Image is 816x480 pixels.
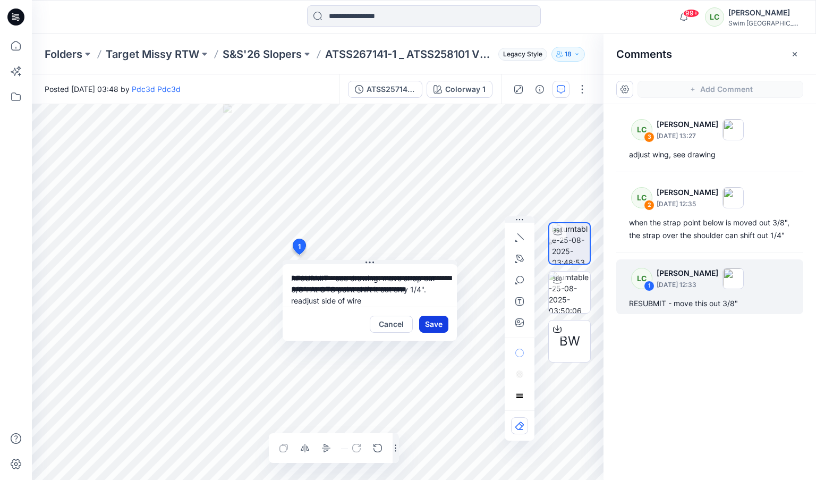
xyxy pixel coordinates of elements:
button: Add Comment [637,81,803,98]
img: turntable-25-08-2025-03:50:06 [549,272,590,313]
div: ATSS257141J_ATSS258101 V2 GC EDIT08 [367,83,415,95]
p: [PERSON_NAME] [657,186,718,199]
div: 3 [644,132,654,142]
div: LC [631,187,652,208]
div: [PERSON_NAME] [728,6,803,19]
a: Pdc3d Pdc3d [132,85,181,94]
p: [DATE] 13:27 [657,131,718,141]
div: LC [631,268,652,289]
span: Legacy Style [498,48,547,61]
p: [PERSON_NAME] [657,267,718,280]
div: Swim [GEOGRAPHIC_DATA] [728,19,803,27]
div: adjust wing, see drawing [629,148,790,161]
span: BW [559,332,580,351]
a: S&S'26 Slopers [223,47,302,62]
button: Legacy Style [494,47,547,62]
img: turntable-25-08-2025-03:48:53 [552,223,590,264]
a: Folders [45,47,82,62]
p: 18 [565,48,572,60]
div: LC [705,7,724,27]
button: Save [419,316,448,333]
p: ATSS267141-1 _ ATSS258101 V2_AZ [325,47,494,62]
div: LC [631,119,652,140]
div: 1 [644,281,654,291]
a: Target Missy RTW [106,47,199,62]
div: when the strap point below is moved out 3/8", the strap over the shoulder can shift out 1/4" [629,216,790,242]
div: Colorway 1 [445,83,486,95]
button: ATSS257141J_ATSS258101 V2 GC EDIT08 [348,81,422,98]
button: 18 [551,47,585,62]
span: 1 [298,242,301,251]
button: Colorway 1 [427,81,492,98]
span: Posted [DATE] 03:48 by [45,83,181,95]
p: [DATE] 12:35 [657,199,718,209]
button: Cancel [370,316,413,333]
p: [PERSON_NAME] [657,118,718,131]
p: [DATE] 12:33 [657,280,718,290]
h2: Comments [616,48,672,61]
div: 2 [644,200,654,210]
span: 99+ [683,9,699,18]
div: RESUBMIT - move this out 3/8" [629,297,790,310]
button: Details [531,81,548,98]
